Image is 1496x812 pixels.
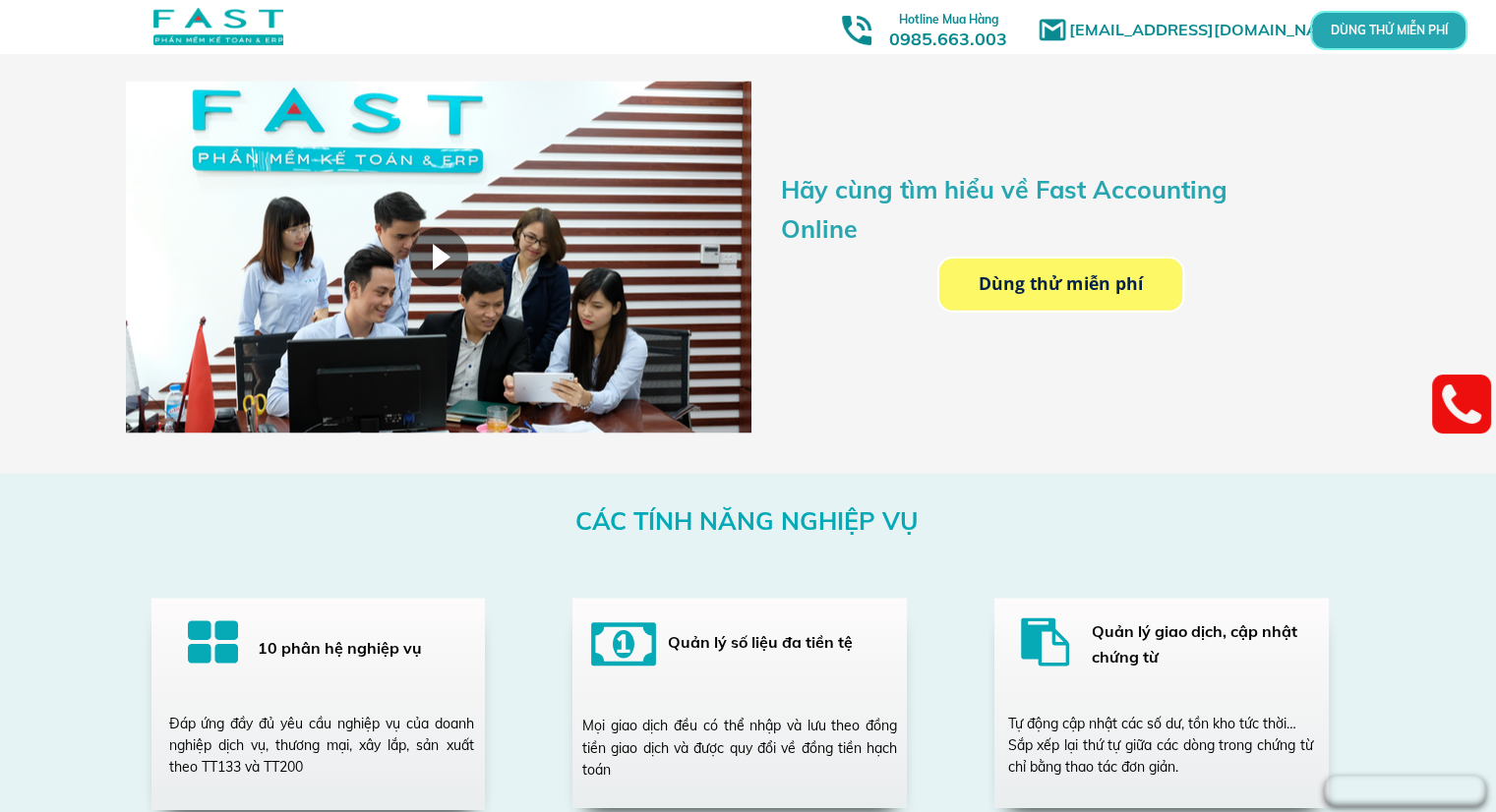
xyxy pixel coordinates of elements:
div: Tự động cập nhật các số dư, tồn kho tức thời… Sắp xếp lại thứ tự giữa các dòng trong chứng từ chỉ... [1008,712,1313,778]
h3: 0985.663.003 [868,7,1029,49]
p: DÙNG THỬ MIỄN PHÍ [1356,23,1421,37]
h1: [EMAIL_ADDRESS][DOMAIN_NAME] [1069,18,1359,43]
h3: 10 phân hệ nghiệp vụ [258,636,460,662]
div: Đáp ứng đầy đủ yêu cầu nghiệp vụ của doanh nghiệp dịch vụ, thương mại, xây lắp, sản xuất theo TT1... [169,712,474,778]
h3: Quản lý số liệu đa tiền tệ [668,630,887,656]
h3: Hãy cùng tìm hiểu về Fast Accounting Online [781,170,1309,249]
h3: CÁC TÍNH NĂNG NGHIỆP VỤ [575,501,921,541]
h3: Quản lý giao dịch, cập nhật chứng từ [1092,619,1343,669]
div: Mọi giao dịch đều có thể nhập và lưu theo đồng tiền giao dịch và được quy đổi về đồng tiền hạch toán [582,714,897,780]
span: Hotline Mua Hàng [899,12,998,27]
p: Dùng thử miễn phí [939,258,1182,310]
